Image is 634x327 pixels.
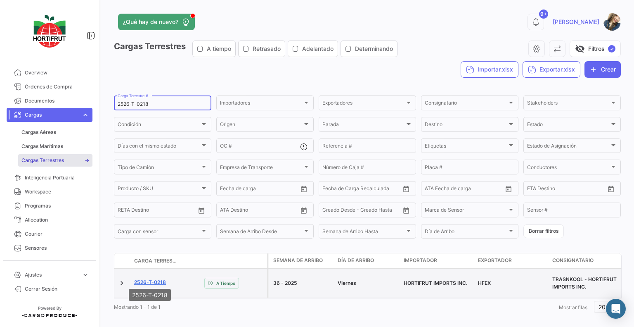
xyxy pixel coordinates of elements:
input: Desde [527,187,542,193]
span: Mostrar filas [559,304,587,310]
span: Tipo de Camión [118,165,200,171]
input: ATA Hasta [251,208,288,214]
span: HORTIFRUT IMPORTS INC. [404,280,467,286]
button: Borrar filtros [523,224,564,238]
span: Semana de Arribo [273,257,323,264]
span: Marca de Sensor [425,208,507,214]
span: Determinando [355,45,393,53]
span: Parada [322,123,405,129]
button: Retrasado [239,41,285,57]
span: TRASNKOOL - HORTIFRUT IMPORTS INC. [552,276,617,290]
button: Open calendar [195,204,208,217]
a: Overview [7,66,92,80]
span: expand_more [82,271,89,279]
input: Hasta [343,187,380,193]
span: Retrasado [253,45,281,53]
datatable-header-cell: Semana de Arribo [268,253,334,268]
span: Etiquetas [425,144,507,150]
h3: Cargas Terrestres [114,41,400,57]
input: Desde [220,187,235,193]
span: 20 [599,303,606,310]
span: Documentos [25,97,89,105]
button: Open calendar [502,183,515,195]
span: Estado de Asignación [527,144,610,150]
span: Ajustes [25,271,78,279]
a: Cargas Marítimas [18,140,92,153]
span: Exportador [478,257,512,264]
datatable-header-cell: Póliza [180,258,201,264]
span: A Tiempo [216,280,235,286]
button: Open calendar [298,204,310,217]
span: Carga con sensor [118,230,200,236]
a: Órdenes de Compra [7,80,92,94]
span: Semana de Arribo Desde [220,230,303,236]
input: Hasta [138,208,175,214]
span: Adelantado [302,45,334,53]
span: Días con el mismo estado [118,144,200,150]
input: ATD Hasta [457,187,494,193]
span: Exportadores [322,101,405,107]
a: Expand/Collapse Row [118,279,126,287]
button: Open calendar [400,183,412,195]
span: Semana de Arribo Hasta [322,230,405,236]
img: logo-hortifrut.svg [29,10,70,53]
span: Consignatario [552,257,594,264]
div: Viernes [338,279,397,287]
a: Sensores [7,241,92,255]
input: Hasta [548,187,585,193]
span: ✓ [608,45,615,53]
span: Estado [527,123,610,129]
a: Cargas Terrestres [18,154,92,167]
a: Workspace [7,185,92,199]
button: A tiempo [193,41,235,57]
datatable-header-cell: Estado de Envio [201,258,267,264]
div: Abrir Intercom Messenger [606,299,626,319]
a: Programas [7,199,92,213]
datatable-header-cell: Exportador [475,253,549,268]
input: Creado Hasta [361,208,398,214]
button: visibility_offFiltros✓ [570,41,621,57]
div: 2526-T-0218 [129,289,171,301]
button: Crear [584,61,621,78]
datatable-header-cell: Importador [400,253,475,268]
span: Conductores [527,165,610,171]
span: Órdenes de Compra [25,83,89,91]
span: Producto / SKU [118,187,200,193]
a: Inteligencia Portuaria [7,171,92,185]
span: Inteligencia Portuaria [25,174,89,181]
a: Allocation [7,213,92,227]
button: Adelantado [288,41,338,57]
span: Mostrando 1 - 1 de 1 [114,304,161,310]
span: expand_more [82,111,89,119]
span: Sensores [25,244,89,252]
span: HFEX [478,280,491,286]
span: Consignatario [425,101,507,107]
span: Cargas [25,111,78,119]
span: Cargas Marítimas [21,143,63,150]
span: Workspace [25,188,89,196]
input: Desde [118,208,132,214]
span: Día de Arribo [338,257,374,264]
input: Hasta [241,187,278,193]
span: Destino [425,123,507,129]
span: visibility_off [575,44,585,54]
span: Cargas Terrestres [21,157,64,164]
span: Condición [118,123,200,129]
span: Programas [25,202,89,210]
input: Creado Desde [322,208,355,214]
span: Empresa de Transporte [220,165,303,171]
input: ATD Desde [425,187,451,193]
button: ¿Qué hay de nuevo? [118,14,195,30]
span: ¿Qué hay de nuevo? [123,18,178,26]
a: Cargas Aéreas [18,126,92,138]
span: Importador [404,257,437,264]
span: Allocation [25,216,89,224]
input: Desde [322,187,337,193]
span: A tiempo [207,45,231,53]
button: Open calendar [400,204,412,217]
button: Open calendar [605,183,617,195]
button: Determinando [341,41,397,57]
div: 36 - 2025 [273,279,331,287]
span: Overview [25,69,89,76]
span: Cerrar Sesión [25,285,89,293]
